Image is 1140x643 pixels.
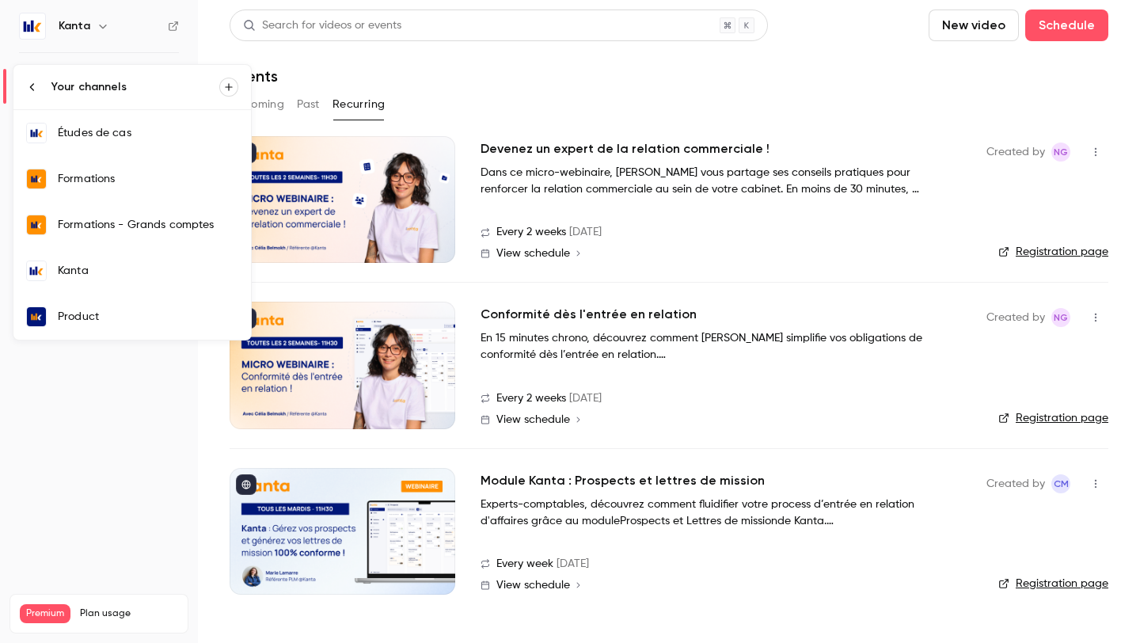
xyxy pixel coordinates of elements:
img: Formations - Grands comptes [27,215,46,234]
img: Kanta [27,261,46,280]
img: Formations [27,169,46,188]
div: Your channels [51,79,219,95]
div: Product [58,309,238,325]
div: Formations - Grands comptes [58,217,238,233]
div: Études de cas [58,125,238,141]
div: Formations [58,171,238,187]
img: Product [27,307,46,326]
img: Études de cas [27,124,46,143]
div: Kanta [58,263,238,279]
